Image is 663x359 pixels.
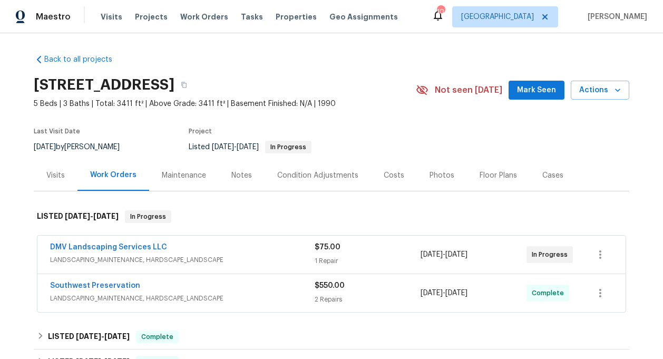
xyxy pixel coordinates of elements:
[532,288,568,298] span: Complete
[437,6,444,17] div: 10
[421,249,467,260] span: -
[329,12,398,22] span: Geo Assignments
[137,332,178,342] span: Complete
[421,289,443,297] span: [DATE]
[430,170,454,181] div: Photos
[65,212,119,220] span: -
[65,212,90,220] span: [DATE]
[126,211,170,222] span: In Progress
[34,324,629,350] div: LISTED [DATE]-[DATE]Complete
[315,244,340,251] span: $75.00
[34,200,629,234] div: LISTED [DATE]-[DATE]In Progress
[421,251,443,258] span: [DATE]
[162,170,206,181] div: Maintenance
[461,12,534,22] span: [GEOGRAPHIC_DATA]
[445,289,467,297] span: [DATE]
[34,54,135,65] a: Back to all projects
[101,12,122,22] span: Visits
[266,144,310,150] span: In Progress
[241,13,263,21] span: Tasks
[76,333,130,340] span: -
[48,331,130,343] h6: LISTED
[34,80,174,90] h2: [STREET_ADDRESS]
[315,294,421,305] div: 2 Repairs
[90,170,136,180] div: Work Orders
[237,143,259,151] span: [DATE]
[583,12,647,22] span: [PERSON_NAME]
[445,251,467,258] span: [DATE]
[36,12,71,22] span: Maestro
[37,210,119,223] h6: LISTED
[189,143,311,151] span: Listed
[34,128,80,134] span: Last Visit Date
[180,12,228,22] span: Work Orders
[50,244,167,251] a: DMV Landscaping Services LLC
[277,170,358,181] div: Condition Adjustments
[480,170,517,181] div: Floor Plans
[517,84,556,97] span: Mark Seen
[384,170,404,181] div: Costs
[532,249,572,260] span: In Progress
[34,99,416,109] span: 5 Beds | 3 Baths | Total: 3411 ft² | Above Grade: 3411 ft² | Basement Finished: N/A | 1990
[421,288,467,298] span: -
[34,141,132,153] div: by [PERSON_NAME]
[34,143,56,151] span: [DATE]
[509,81,564,100] button: Mark Seen
[50,282,140,289] a: Southwest Preservation
[542,170,563,181] div: Cases
[93,212,119,220] span: [DATE]
[315,256,421,266] div: 1 Repair
[571,81,629,100] button: Actions
[76,333,101,340] span: [DATE]
[212,143,259,151] span: -
[579,84,621,97] span: Actions
[50,293,315,304] span: LANDSCAPING_MAINTENANCE, HARDSCAPE_LANDSCAPE
[50,255,315,265] span: LANDSCAPING_MAINTENANCE, HARDSCAPE_LANDSCAPE
[276,12,317,22] span: Properties
[189,128,212,134] span: Project
[174,75,193,94] button: Copy Address
[315,282,345,289] span: $550.00
[212,143,234,151] span: [DATE]
[104,333,130,340] span: [DATE]
[435,85,502,95] span: Not seen [DATE]
[46,170,65,181] div: Visits
[231,170,252,181] div: Notes
[135,12,168,22] span: Projects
